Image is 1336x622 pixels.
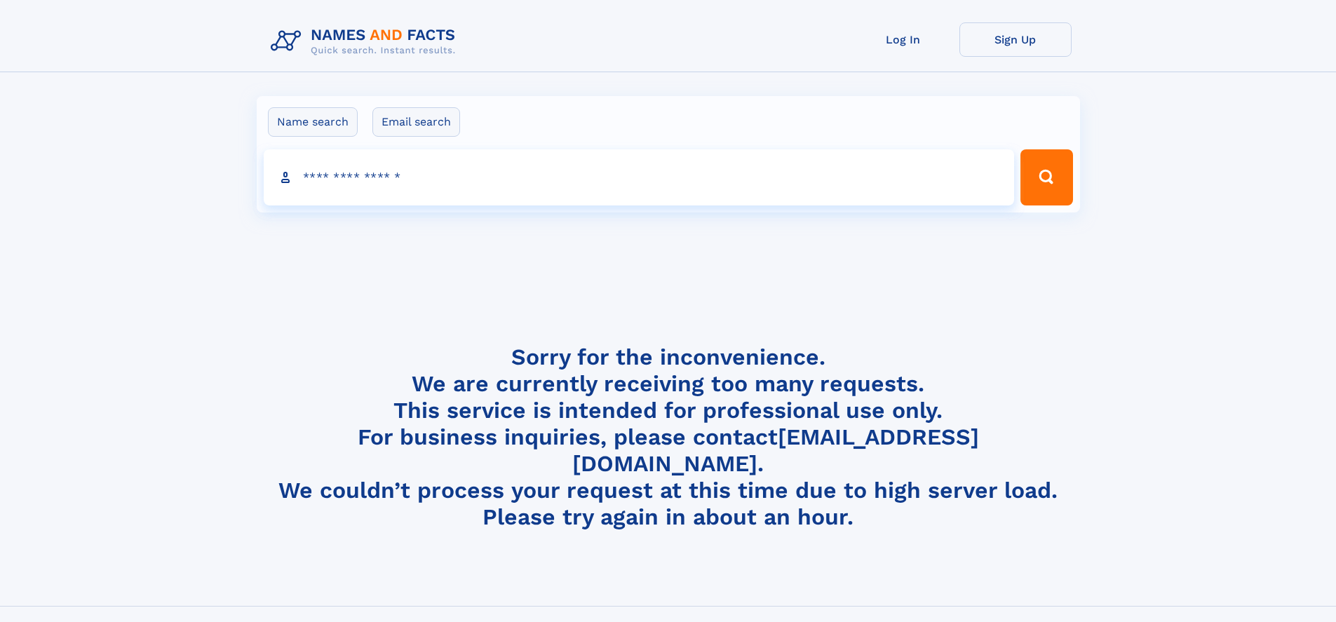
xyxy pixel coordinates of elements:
[265,22,467,60] img: Logo Names and Facts
[572,424,979,477] a: [EMAIL_ADDRESS][DOMAIN_NAME]
[847,22,959,57] a: Log In
[264,149,1015,205] input: search input
[265,344,1072,531] h4: Sorry for the inconvenience. We are currently receiving too many requests. This service is intend...
[959,22,1072,57] a: Sign Up
[268,107,358,137] label: Name search
[372,107,460,137] label: Email search
[1020,149,1072,205] button: Search Button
